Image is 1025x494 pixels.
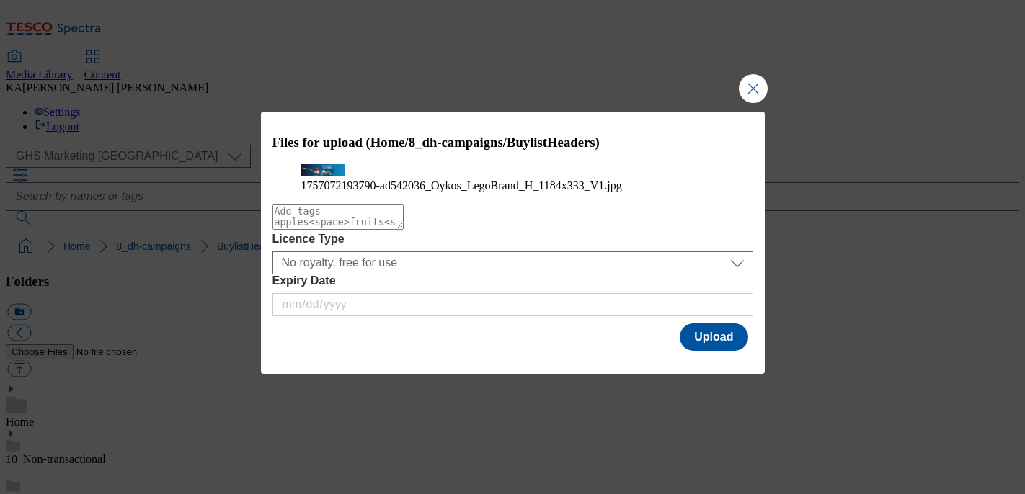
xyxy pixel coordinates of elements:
label: Expiry Date [272,274,753,287]
img: preview [301,164,345,176]
h3: Files for upload (Home/8_dh-campaigns/BuylistHeaders) [272,135,753,151]
button: Close Modal [739,74,768,103]
label: Licence Type [272,233,753,246]
div: Modal [261,112,765,374]
button: Upload [680,323,747,351]
figcaption: 1757072193790-ad542036_Oykos_LegoBrand_H_1184x333_V1.jpg [301,179,724,192]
